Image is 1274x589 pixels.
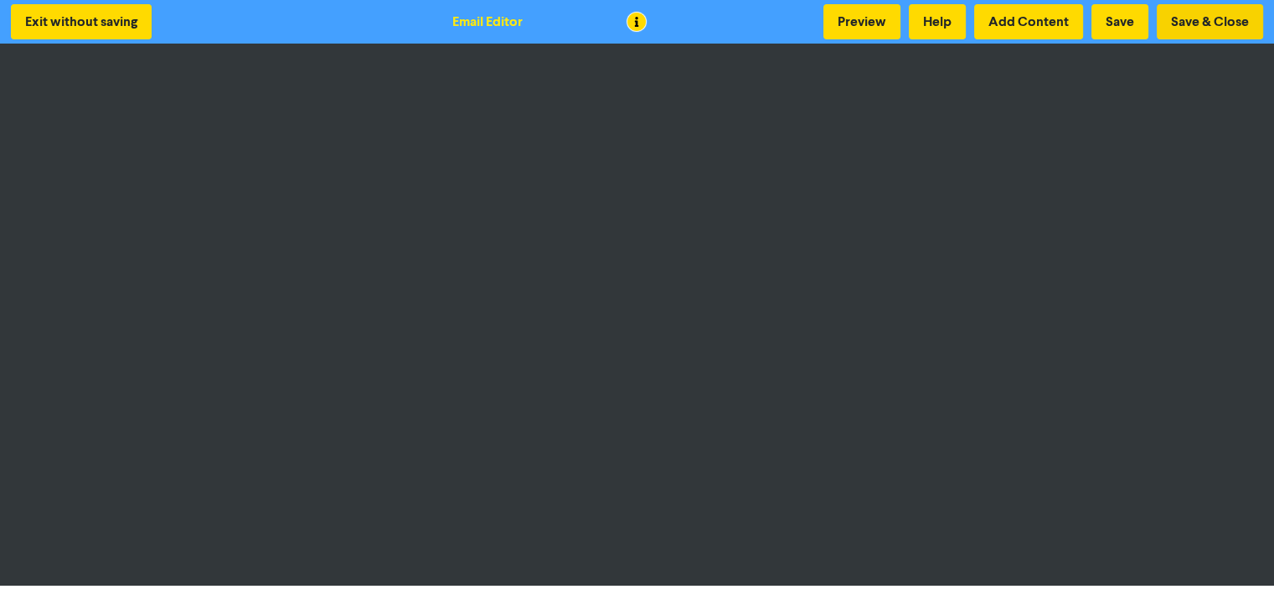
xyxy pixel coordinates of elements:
button: Add Content [974,4,1083,39]
button: Save [1091,4,1148,39]
button: Help [909,4,966,39]
div: Email Editor [452,12,523,32]
button: Preview [823,4,900,39]
button: Exit without saving [11,4,152,39]
button: Save & Close [1157,4,1263,39]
